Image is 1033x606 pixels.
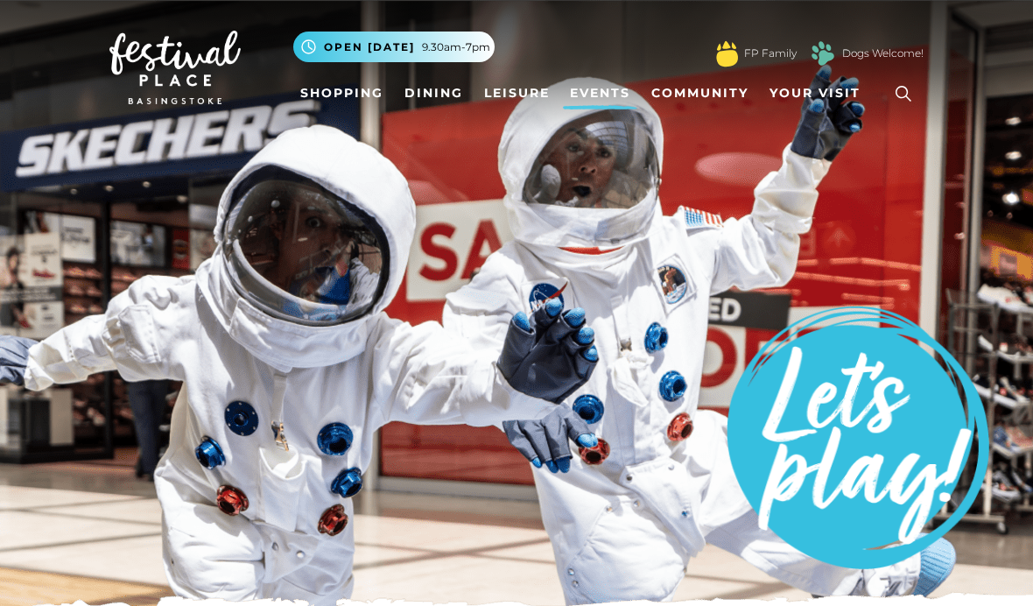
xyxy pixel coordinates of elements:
[477,77,557,109] a: Leisure
[397,77,470,109] a: Dining
[744,46,797,61] a: FP Family
[422,39,490,55] span: 9.30am-7pm
[842,46,924,61] a: Dogs Welcome!
[563,77,637,109] a: Events
[644,77,755,109] a: Community
[762,77,876,109] a: Your Visit
[293,77,390,109] a: Shopping
[109,31,241,104] img: Festival Place Logo
[769,84,861,102] span: Your Visit
[324,39,415,55] span: Open [DATE]
[293,32,495,62] button: Open [DATE] 9.30am-7pm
